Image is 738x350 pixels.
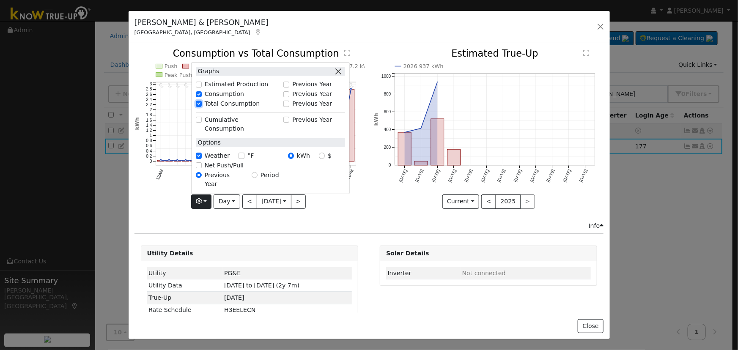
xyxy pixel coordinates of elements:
[168,83,172,88] i: 1AM - Clear
[381,74,391,79] text: 1000
[196,101,202,107] input: Total Consumption
[147,279,223,292] td: Utility Data
[146,149,152,153] text: 0.4
[146,113,152,118] text: 1.8
[350,83,354,88] i: 11PM - Clear
[513,169,523,183] text: [DATE]
[146,128,152,133] text: 1.2
[146,139,152,143] text: 0.8
[146,118,152,123] text: 1.6
[546,169,556,183] text: [DATE]
[348,90,354,162] rect: onclick=""
[147,292,223,304] td: True-Up
[452,48,538,59] text: Estimated True-Up
[431,119,444,166] rect: onclick=""
[578,319,604,334] button: Close
[480,169,491,183] text: [DATE]
[398,169,409,183] text: [DATE]
[288,153,294,159] input: kWh
[157,161,164,161] rect: onclick=""
[292,90,332,98] label: Previous Year
[146,92,152,97] text: 2.6
[464,169,474,183] text: [DATE]
[147,304,223,316] td: Rate Schedule
[346,169,354,181] text: 11PM
[176,83,180,88] i: 2AM - Clear
[283,117,289,123] input: Previous Year
[224,306,255,313] span: R
[166,161,173,161] rect: onclick=""
[147,250,193,257] strong: Utility Details
[196,138,221,147] label: Options
[239,153,244,159] input: °F
[205,99,260,108] label: Total Consumption
[146,87,152,92] text: 2.8
[173,48,339,59] text: Consumption vs Total Consumption
[205,171,243,189] label: Previous Year
[579,169,589,183] text: [DATE]
[297,151,310,160] label: kWh
[184,83,189,88] i: 3AM - Clear
[134,17,269,28] h5: [PERSON_NAME] & [PERSON_NAME]
[146,144,152,148] text: 0.6
[373,113,379,126] text: kWh
[205,151,230,160] label: Weather
[447,150,461,166] rect: onclick=""
[462,270,506,276] span: ID: null, authorized: None
[149,108,152,112] text: 2
[414,161,428,166] rect: onclick=""
[481,194,496,209] button: <
[436,80,439,84] circle: onclick=""
[164,63,177,70] text: Push
[403,63,444,70] text: 2026 937 kWh
[196,82,202,87] input: Estimated Production
[205,161,244,170] label: Net Push/Pull
[589,221,604,230] div: Info
[291,194,306,209] button: >
[584,50,590,57] text: 
[196,67,219,76] label: Graphs
[496,194,521,209] button: 2025
[398,133,411,166] rect: onclick=""
[242,194,257,209] button: <
[319,153,325,159] input: $
[159,83,164,88] i: 12AM - Clear
[292,99,332,108] label: Previous Year
[252,172,258,178] input: Period
[196,172,202,178] input: Previous Year
[190,161,197,161] rect: onclick=""
[146,154,152,159] text: 0.2
[431,169,441,183] text: [DATE]
[384,145,391,150] text: 200
[196,153,202,159] input: Weather
[224,282,299,289] span: [DATE] to [DATE] (2y 7m)
[223,292,352,304] td: [DATE]
[529,169,540,183] text: [DATE]
[185,160,187,161] circle: onclick=""
[205,90,244,98] label: Consumption
[389,163,391,168] text: 0
[292,80,332,89] label: Previous Year
[224,270,241,276] span: ID: 16984907, authorized: 06/16/25
[328,151,332,160] label: $
[292,115,332,124] label: Previous Year
[155,169,164,181] text: 12AM
[160,160,162,161] circle: onclick=""
[196,91,202,97] input: Consumption
[255,29,262,36] a: Map
[386,267,461,279] td: Inverter
[283,101,289,107] input: Previous Year
[403,131,406,134] circle: onclick=""
[149,134,152,138] text: 1
[214,194,240,209] button: Day
[164,72,226,78] text: Peak Push Hour 0 kWh
[257,194,291,209] button: [DATE]
[344,50,350,57] text: 
[182,161,189,161] rect: onclick=""
[134,29,250,36] span: [GEOGRAPHIC_DATA], [GEOGRAPHIC_DATA]
[414,169,425,183] text: [DATE]
[196,117,202,123] input: Cumulative Consumption
[134,118,140,130] text: kWh
[168,160,170,161] circle: onclick=""
[447,169,458,183] text: [DATE]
